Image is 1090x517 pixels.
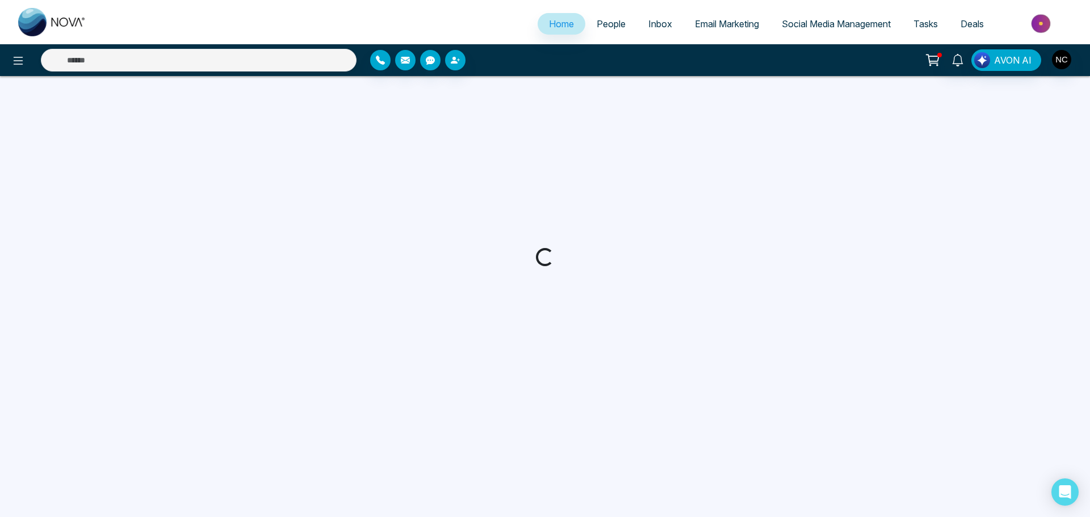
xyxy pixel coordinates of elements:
a: Inbox [637,13,684,35]
span: Deals [961,18,984,30]
span: Email Marketing [695,18,759,30]
img: User Avatar [1052,50,1071,69]
img: Lead Flow [974,52,990,68]
span: AVON AI [994,53,1032,67]
a: Home [538,13,585,35]
span: Tasks [913,18,938,30]
img: Nova CRM Logo [18,8,86,36]
a: Social Media Management [770,13,902,35]
a: Email Marketing [684,13,770,35]
span: Home [549,18,574,30]
img: Market-place.gif [1001,11,1083,36]
a: Deals [949,13,995,35]
span: Social Media Management [782,18,891,30]
a: People [585,13,637,35]
span: Inbox [648,18,672,30]
a: Tasks [902,13,949,35]
button: AVON AI [971,49,1041,71]
div: Open Intercom Messenger [1051,478,1079,506]
span: People [597,18,626,30]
